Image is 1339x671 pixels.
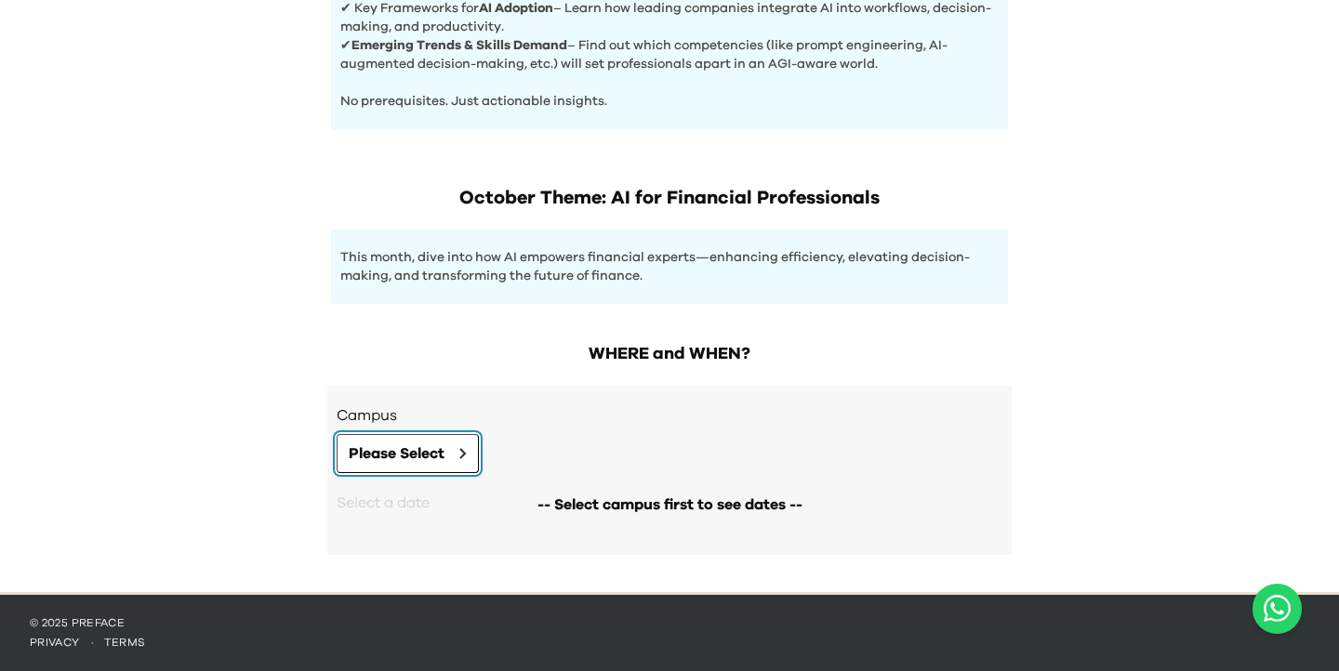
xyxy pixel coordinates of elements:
h2: WHERE and WHEN? [327,341,1012,367]
span: · [80,637,104,648]
button: Please Select [337,434,479,473]
p: This month, dive into how AI empowers financial experts—enhancing efficiency, elevating decision-... [340,248,999,285]
a: Chat with us on WhatsApp [1253,584,1302,634]
h1: October Theme: AI for Financial Professionals [331,185,1008,211]
b: Emerging Trends & Skills Demand [351,39,567,52]
span: Please Select [349,442,444,465]
span: -- Select campus first to see dates -- [537,493,802,516]
p: © 2025 Preface [30,615,1309,630]
button: Open WhatsApp chat [1253,584,1302,634]
p: ✔ – Find out which competencies (like prompt engineering, AI-augmented decision-making, etc.) wil... [340,36,999,73]
b: AI Adoption [479,2,553,15]
p: No prerequisites. Just actionable insights. [340,73,999,111]
a: privacy [30,637,80,648]
h3: Campus [337,404,1002,427]
a: terms [104,637,146,648]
